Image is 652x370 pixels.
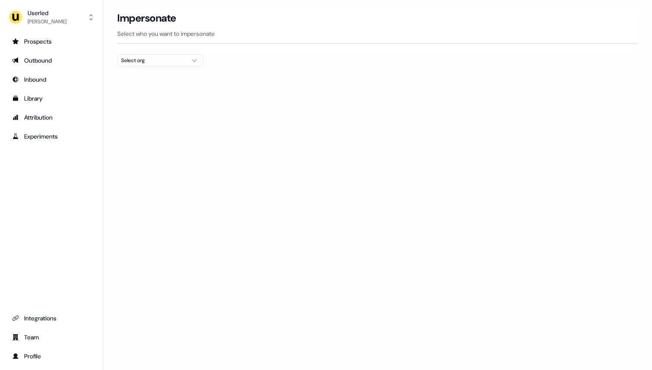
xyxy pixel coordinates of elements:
div: Team [12,333,91,342]
div: Userled [28,9,66,17]
a: Go to prospects [7,35,96,48]
div: Experiments [12,132,91,141]
a: Go to Inbound [7,73,96,86]
a: Go to integrations [7,311,96,325]
div: [PERSON_NAME] [28,17,66,26]
a: Go to team [7,330,96,344]
div: Attribution [12,113,91,122]
button: Select org [117,54,204,66]
div: Prospects [12,37,91,46]
div: Inbound [12,75,91,84]
div: Library [12,94,91,103]
div: Integrations [12,314,91,323]
div: Outbound [12,56,91,65]
p: Select who you want to impersonate [117,29,638,38]
a: Go to templates [7,92,96,105]
a: Go to attribution [7,111,96,124]
a: Go to outbound experience [7,54,96,67]
h3: Impersonate [117,12,176,25]
div: Profile [12,352,91,361]
div: Select org [121,56,186,65]
a: Go to experiments [7,130,96,143]
button: Userled[PERSON_NAME] [7,7,96,28]
a: Go to profile [7,349,96,363]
